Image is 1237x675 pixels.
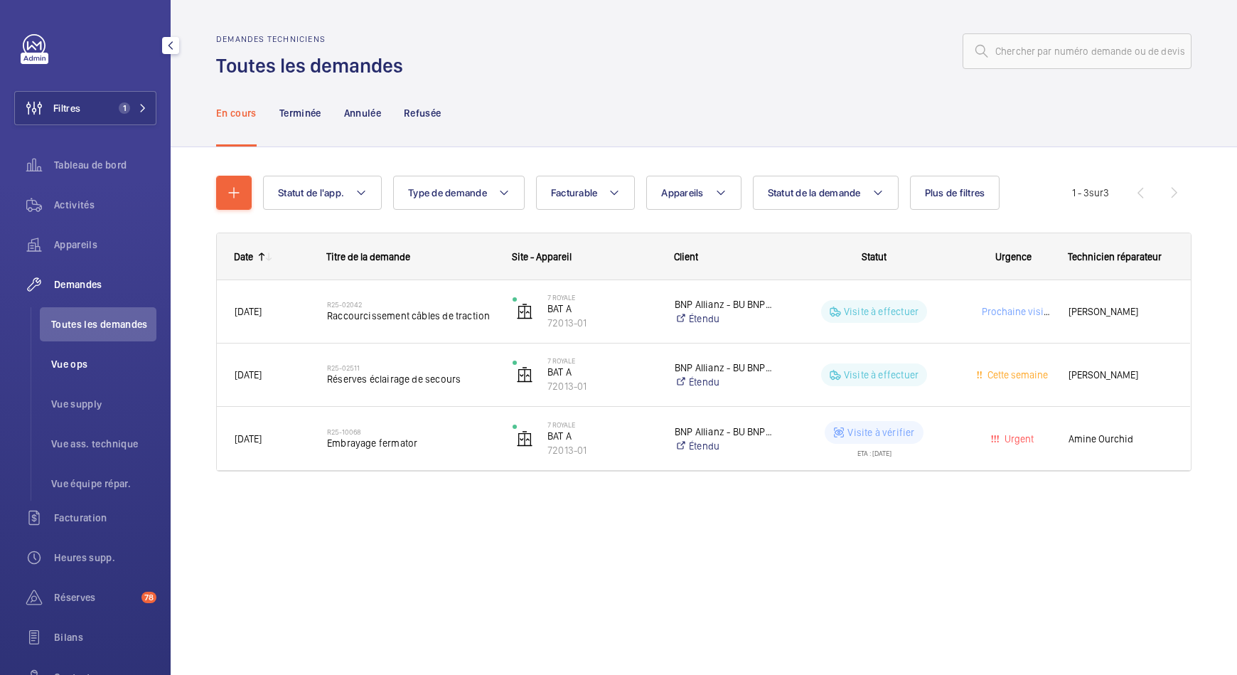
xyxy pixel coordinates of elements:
[51,397,156,411] span: Vue supply
[547,293,656,302] p: 7 Royale
[278,187,344,198] span: Statut de l'app.
[327,427,494,436] h2: R25-10068
[547,356,656,365] p: 7 Royale
[216,53,412,79] h1: Toutes les demandes
[547,443,656,457] p: 72013-01
[216,106,257,120] p: En cours
[675,312,772,326] a: Étendu
[985,369,1048,381] span: Cette semaine
[979,306,1051,317] span: Prochaine visite
[646,176,741,210] button: Appareils
[344,106,381,120] p: Annulée
[234,251,253,262] div: Date
[675,439,772,453] a: Étendu
[551,187,598,198] span: Facturable
[326,251,410,262] span: Titre de la demande
[675,361,772,375] p: BNP Allianz - BU BNP Allianz
[53,101,80,115] span: Filtres
[547,316,656,330] p: 72013-01
[1002,433,1034,445] span: Urgent
[235,433,262,445] span: [DATE]
[279,106,321,120] p: Terminée
[768,187,861,198] span: Statut de la demande
[847,425,914,440] p: Visite à vérifier
[327,309,494,323] span: Raccourcissement câbles de traction
[1072,188,1109,198] span: 1 - 3 3
[963,33,1192,69] input: Chercher par numéro demande ou de devis
[54,158,156,172] span: Tableau de bord
[216,34,412,44] h2: Demandes techniciens
[547,379,656,393] p: 72013-01
[54,277,156,292] span: Demandes
[51,477,156,491] span: Vue équipe répar.
[547,302,656,316] p: BAT A
[675,425,772,439] p: BNP Allianz - BU BNP Allianz
[51,317,156,331] span: Toutes les demandes
[857,444,891,457] div: ETA : [DATE]
[54,551,156,565] span: Heures supp.
[512,251,572,262] span: Site - Appareil
[675,297,772,312] p: BNP Allianz - BU BNP Allianz
[547,420,656,429] p: 7 Royale
[404,106,441,120] p: Refusée
[516,303,533,320] img: elevator.svg
[327,436,494,450] span: Embrayage fermator
[327,372,494,386] span: Réserves éclairage de secours
[54,590,136,605] span: Réserves
[675,375,772,389] a: Étendu
[235,306,262,317] span: [DATE]
[910,176,1000,210] button: Plus de filtres
[674,251,698,262] span: Client
[862,251,887,262] span: Statut
[844,304,919,319] p: Visite à effectuer
[263,176,382,210] button: Statut de l'app.
[1089,187,1103,198] span: sur
[393,176,525,210] button: Type de demande
[54,198,156,212] span: Activités
[54,630,156,644] span: Bilans
[844,368,919,382] p: Visite à effectuer
[408,187,487,198] span: Type de demande
[536,176,636,210] button: Facturable
[661,187,703,198] span: Appareils
[51,357,156,371] span: Vue ops
[1068,251,1162,262] span: Technicien réparateur
[54,511,156,525] span: Facturation
[925,187,985,198] span: Plus de filtres
[327,363,494,372] h2: R25-02511
[547,365,656,379] p: BAT A
[547,429,656,443] p: BAT A
[1069,367,1172,383] span: [PERSON_NAME]
[327,300,494,309] h2: R25-02042
[753,176,899,210] button: Statut de la demande
[1069,431,1172,447] span: Amine Ourchid
[1069,304,1172,319] span: [PERSON_NAME]
[119,102,130,114] span: 1
[995,251,1032,262] span: Urgence
[54,238,156,252] span: Appareils
[51,437,156,451] span: Vue ass. technique
[14,91,156,125] button: Filtres1
[516,366,533,383] img: elevator.svg
[141,592,156,603] span: 78
[235,369,262,381] span: [DATE]
[516,430,533,447] img: elevator.svg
